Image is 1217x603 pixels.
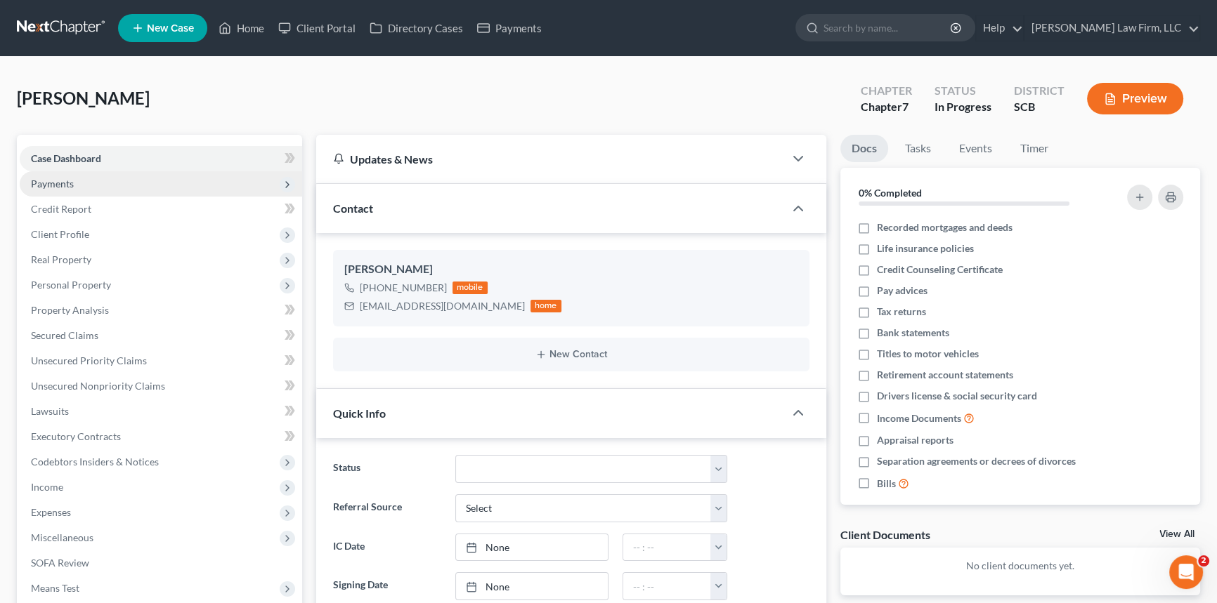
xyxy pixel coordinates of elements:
[20,399,302,424] a: Lawsuits
[935,99,991,115] div: In Progress
[840,135,888,162] a: Docs
[20,146,302,171] a: Case Dashboard
[20,373,302,399] a: Unsecured Nonpriority Claims
[877,477,896,491] span: Bills
[861,83,912,99] div: Chapter
[363,15,470,41] a: Directory Cases
[344,261,798,278] div: [PERSON_NAME]
[877,305,926,319] span: Tax returns
[333,152,767,166] div: Updates & News
[31,329,98,341] span: Secured Claims
[31,253,91,265] span: Real Property
[894,135,942,162] a: Tasks
[360,299,525,313] div: [EMAIL_ADDRESS][DOMAIN_NAME]
[824,15,952,41] input: Search by name...
[877,284,928,298] span: Pay advices
[935,83,991,99] div: Status
[902,100,909,113] span: 7
[326,572,448,600] label: Signing Date
[877,411,961,425] span: Income Documents
[531,300,561,312] div: home
[31,304,109,316] span: Property Analysis
[31,430,121,442] span: Executory Contracts
[271,15,363,41] a: Client Portal
[1087,83,1183,114] button: Preview
[31,506,71,518] span: Expenses
[31,354,147,366] span: Unsecured Priority Claims
[859,187,922,199] strong: 0% Completed
[877,263,1003,277] span: Credit Counseling Certificate
[147,23,194,34] span: New Case
[877,454,1076,468] span: Separation agreements or decrees of divorces
[877,389,1037,403] span: Drivers license & social security card
[31,405,69,417] span: Lawsuits
[877,220,1013,234] span: Recorded mortgages and deeds
[326,494,448,522] label: Referral Source
[31,152,101,164] span: Case Dashboard
[948,135,1003,162] a: Events
[344,349,798,360] button: New Contact
[20,424,302,449] a: Executory Contracts
[20,550,302,576] a: SOFA Review
[1014,99,1065,115] div: SCB
[326,534,448,562] label: IC Date
[456,534,607,561] a: None
[877,326,949,340] span: Bank statements
[31,178,74,190] span: Payments
[877,347,979,361] span: Titles to motor vehicles
[20,323,302,348] a: Secured Claims
[623,534,712,561] input: -- : --
[623,573,712,599] input: -- : --
[840,527,930,542] div: Client Documents
[31,203,91,215] span: Credit Report
[31,456,159,468] span: Codebtors Insiders & Notices
[1009,135,1060,162] a: Timer
[31,531,93,543] span: Miscellaneous
[17,88,150,108] span: [PERSON_NAME]
[31,582,79,594] span: Means Test
[1169,555,1203,589] iframe: Intercom live chat
[20,348,302,373] a: Unsecured Priority Claims
[1159,529,1195,539] a: View All
[31,481,63,493] span: Income
[360,281,447,295] div: [PHONE_NUMBER]
[976,15,1023,41] a: Help
[31,380,165,392] span: Unsecured Nonpriority Claims
[326,455,448,483] label: Status
[20,298,302,323] a: Property Analysis
[1024,15,1199,41] a: [PERSON_NAME] Law Firm, LLC
[31,557,89,569] span: SOFA Review
[333,406,386,420] span: Quick Info
[211,15,271,41] a: Home
[877,241,974,256] span: Life insurance policies
[852,559,1190,573] p: No client documents yet.
[31,228,89,240] span: Client Profile
[333,201,373,215] span: Contact
[456,573,607,599] a: None
[1014,83,1065,99] div: District
[877,433,954,447] span: Appraisal reports
[1198,555,1209,566] span: 2
[470,15,549,41] a: Payments
[31,279,111,291] span: Personal Property
[861,99,912,115] div: Chapter
[453,281,488,294] div: mobile
[20,197,302,222] a: Credit Report
[877,368,1013,382] span: Retirement account statements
